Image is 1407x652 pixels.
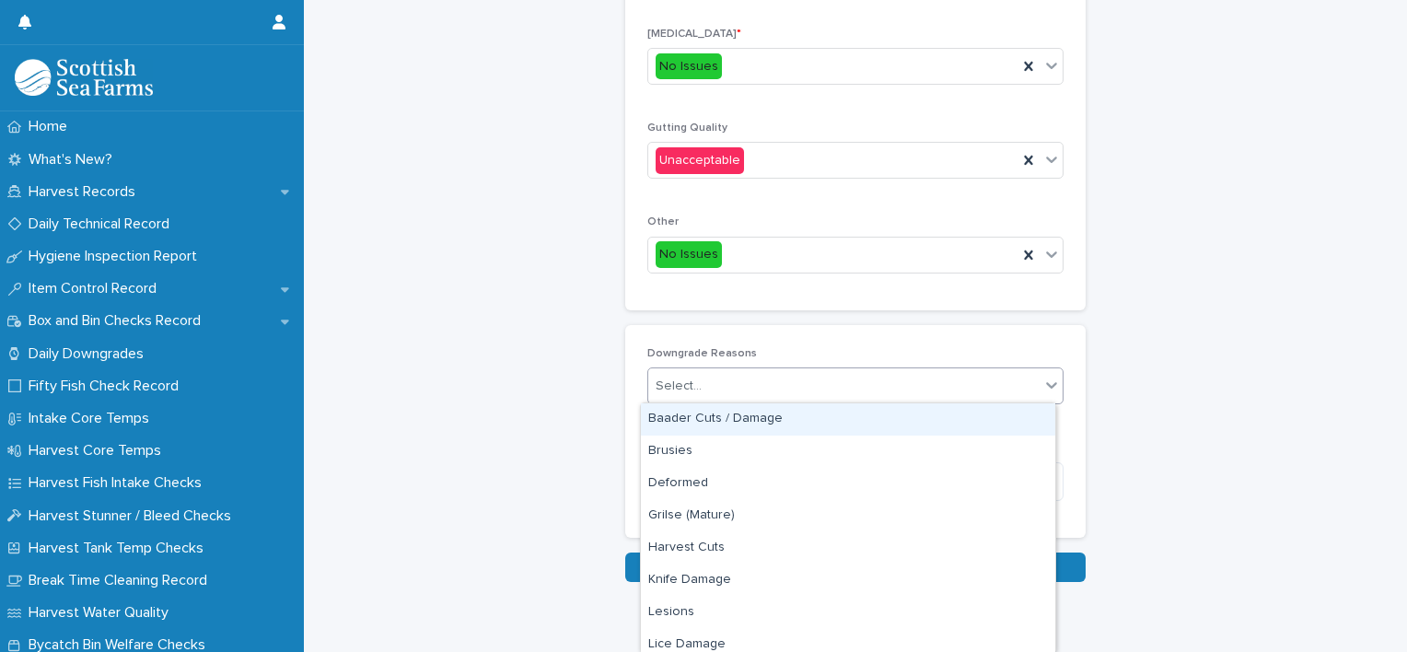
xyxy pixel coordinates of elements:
img: mMrefqRFQpe26GRNOUkG [15,59,153,96]
div: Brusies [641,436,1055,468]
p: Box and Bin Checks Record [21,312,215,330]
div: Select... [656,377,702,396]
p: Fifty Fish Check Record [21,378,193,395]
p: Harvest Core Temps [21,442,176,460]
p: Daily Downgrades [21,345,158,363]
div: Harvest Cuts [641,532,1055,565]
p: Harvest Water Quality [21,604,183,622]
p: Hygiene Inspection Report [21,248,212,265]
p: Daily Technical Record [21,215,184,233]
p: Home [21,118,82,135]
div: Baader Cuts / Damage [641,403,1055,436]
p: What's New? [21,151,127,169]
p: Harvest Fish Intake Checks [21,474,216,492]
p: Harvest Tank Temp Checks [21,540,218,557]
span: Other [647,216,679,227]
span: Gutting Quality [647,122,727,134]
div: Knife Damage [641,565,1055,597]
button: Save [625,553,1086,582]
span: [MEDICAL_DATA] [647,29,741,40]
div: Lesions [641,597,1055,629]
div: No Issues [656,53,722,80]
p: Harvest Stunner / Bleed Checks [21,507,246,525]
div: Unacceptable [656,147,744,174]
p: Break Time Cleaning Record [21,572,222,589]
p: Harvest Records [21,183,150,201]
p: Intake Core Temps [21,410,164,427]
p: Item Control Record [21,280,171,297]
span: Downgrade Reasons [647,348,757,359]
div: Deformed [641,468,1055,500]
div: No Issues [656,241,722,268]
div: Grilse (Mature) [641,500,1055,532]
